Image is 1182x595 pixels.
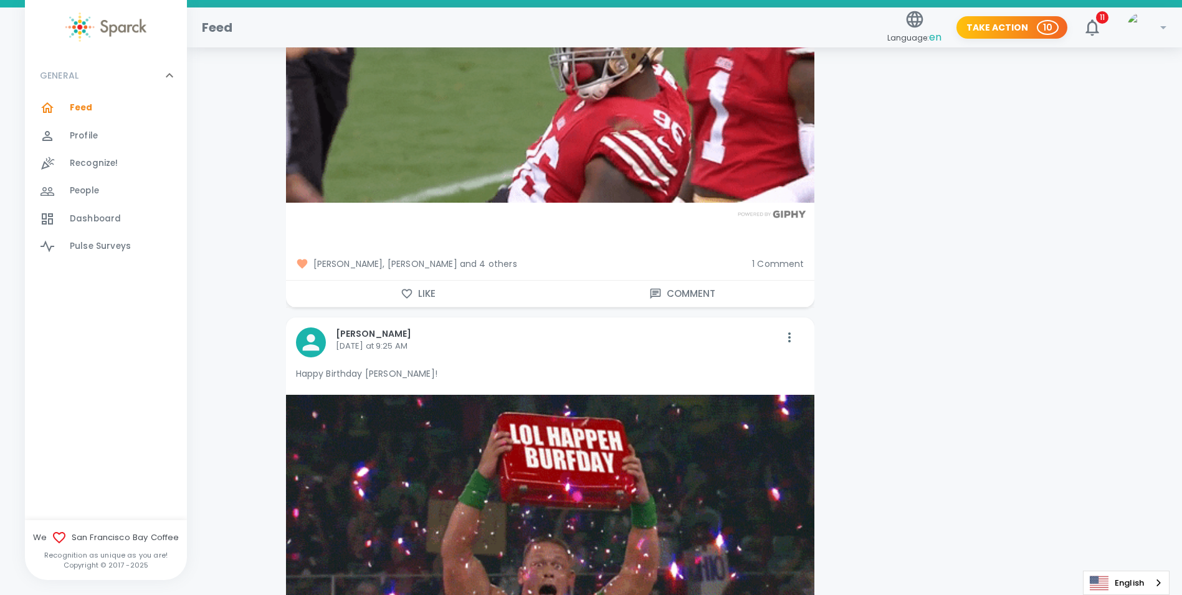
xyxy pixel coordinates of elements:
[70,157,118,170] span: Recognize!
[1127,12,1157,42] img: Picture of David
[735,210,809,218] img: Powered by GIPHY
[70,213,121,225] span: Dashboard
[1083,571,1170,595] div: Language
[25,177,187,205] a: People
[336,327,779,340] p: [PERSON_NAME]
[202,17,233,37] h1: Feed
[1083,571,1170,595] aside: Language selected: English
[956,16,1067,39] button: Take Action 10
[1096,11,1108,24] span: 11
[65,12,146,42] img: Sparck logo
[296,367,804,380] p: Happy Birthday [PERSON_NAME]!
[336,340,779,352] p: [DATE] at 9:25 AM
[70,185,99,197] span: People
[25,205,187,233] a: Dashboard
[25,560,187,570] p: Copyright © 2017 - 2025
[25,12,187,42] a: Sparck logo
[25,57,187,94] div: GENERAL
[1077,12,1107,42] button: 11
[70,130,98,142] span: Profile
[25,94,187,265] div: GENERAL
[929,30,941,44] span: en
[296,258,743,270] span: [PERSON_NAME], [PERSON_NAME] and 4 others
[25,94,187,122] a: Feed
[882,6,946,50] button: Language:en
[70,102,93,114] span: Feed
[550,281,814,307] button: Comment
[70,240,131,253] span: Pulse Surveys
[25,550,187,560] p: Recognition as unique as you are!
[25,233,187,260] a: Pulse Surveys
[25,530,187,545] span: We San Francisco Bay Coffee
[25,150,187,177] a: Recognize!
[1084,571,1169,594] a: English
[25,122,187,150] a: Profile
[286,281,550,307] button: Like
[887,29,941,46] span: Language:
[752,258,804,270] span: 1 Comment
[40,69,79,82] p: GENERAL
[1043,21,1052,34] p: 10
